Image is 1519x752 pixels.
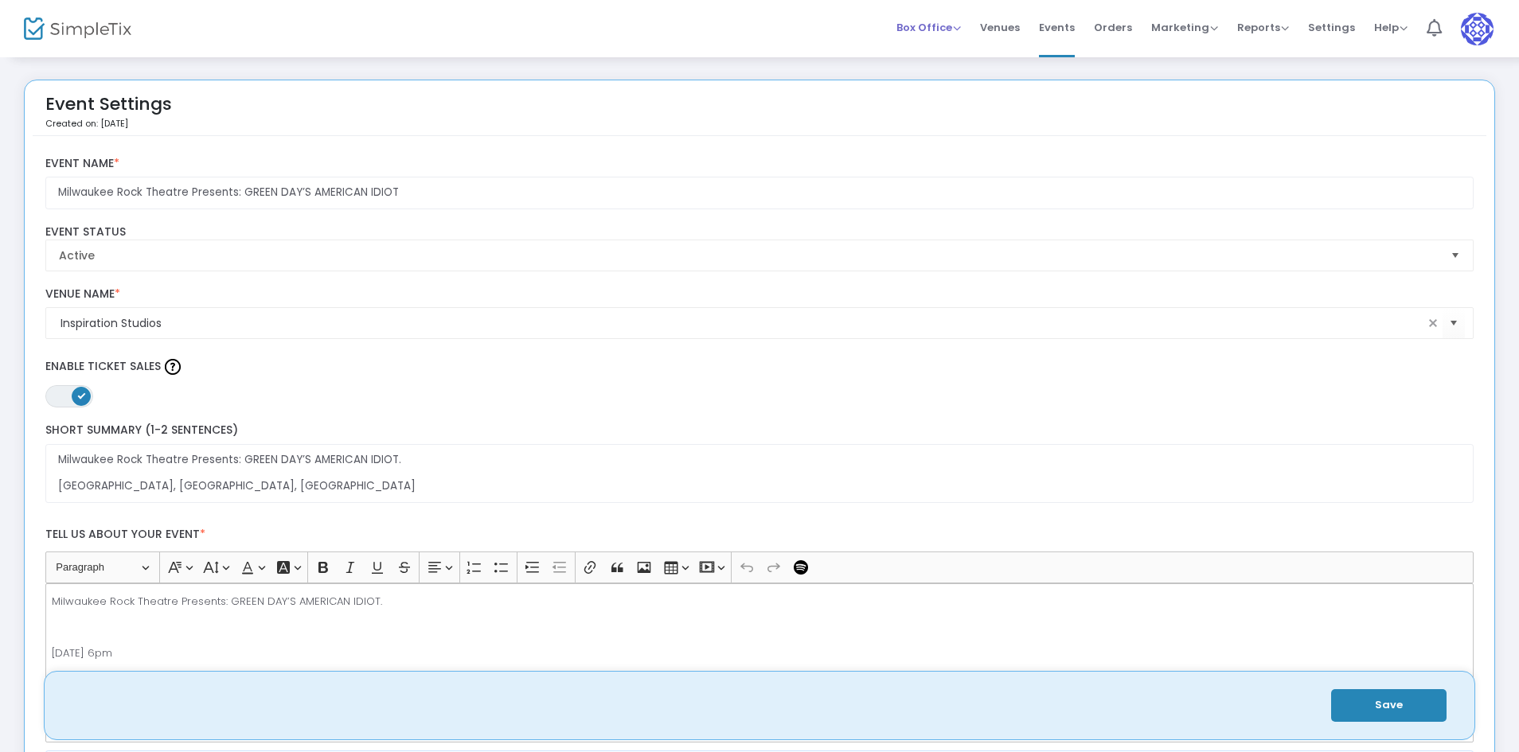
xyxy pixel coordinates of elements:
[45,583,1474,742] div: Rich Text Editor, main
[1308,7,1355,48] span: Settings
[1443,307,1465,340] button: Select
[56,558,139,577] span: Paragraph
[1374,20,1408,35] span: Help
[896,20,961,35] span: Box Office
[1423,314,1443,333] span: clear
[45,177,1474,209] input: Enter Event Name
[45,157,1474,171] label: Event Name
[45,117,172,131] p: Created on: [DATE]
[165,359,181,375] img: question-mark
[59,247,1439,263] span: Active
[77,392,85,399] span: ON
[1039,7,1075,48] span: Events
[37,519,1482,551] label: Tell us about your event
[45,422,238,438] span: Short Summary (1-2 Sentences)
[52,594,1466,610] p: Milwaukee Rock Theatre Presents: GREEN DAY’S AMERICAN IDIOT.
[61,315,1424,332] input: Select Venue
[45,225,1474,240] label: Event Status
[49,555,156,580] button: Paragraph
[52,645,1466,661] p: [DATE] 6pm
[45,355,1474,379] label: Enable Ticket Sales
[45,287,1474,302] label: Venue Name
[1237,20,1289,35] span: Reports
[1094,7,1132,48] span: Orders
[45,88,172,135] div: Event Settings
[980,7,1020,48] span: Venues
[45,551,1474,583] div: Editor toolbar
[1331,689,1447,722] button: Save
[1444,240,1466,271] button: Select
[1151,20,1218,35] span: Marketing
